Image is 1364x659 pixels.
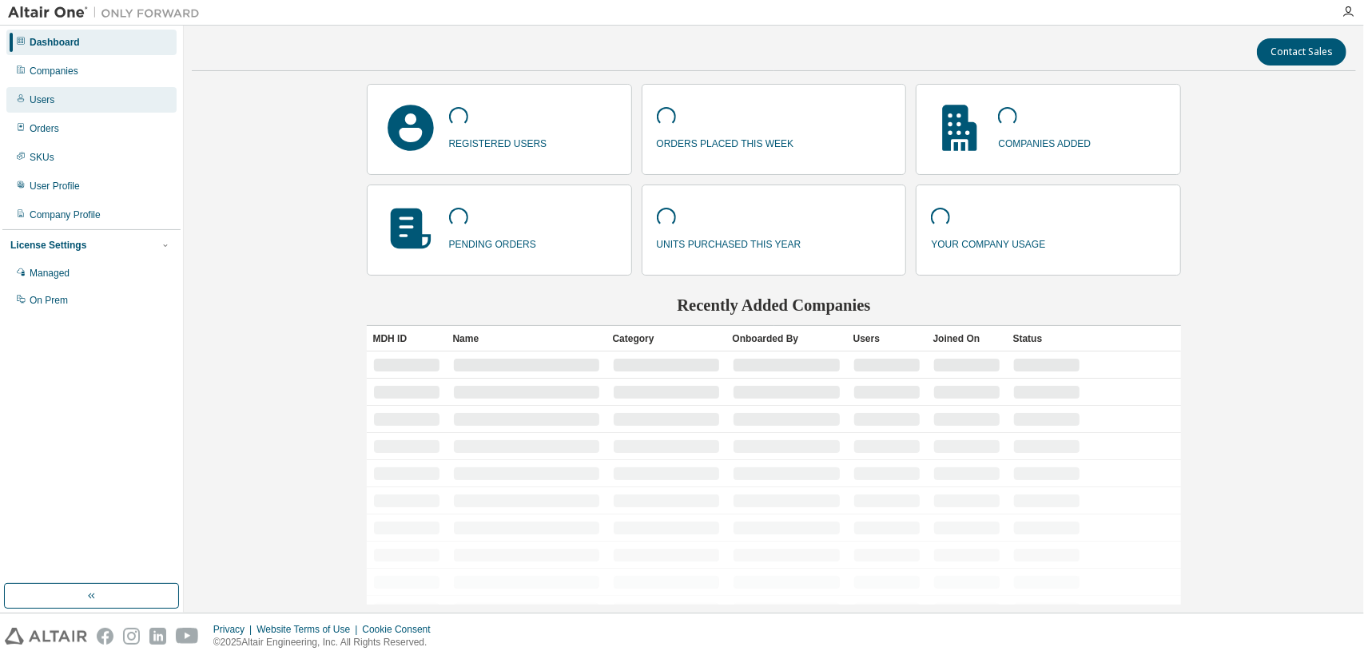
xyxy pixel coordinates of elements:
div: Cookie Consent [362,623,439,636]
img: youtube.svg [176,628,199,645]
p: orders placed this week [657,133,794,151]
p: © 2025 Altair Engineering, Inc. All Rights Reserved. [213,636,440,649]
div: License Settings [10,239,86,252]
img: facebook.svg [97,628,113,645]
div: Website Terms of Use [256,623,362,636]
img: Altair One [8,5,208,21]
div: Companies [30,65,78,77]
div: On Prem [30,294,68,307]
p: companies added [998,133,1091,151]
div: MDH ID [373,326,440,351]
div: Company Profile [30,208,101,221]
h2: Recently Added Companies [367,295,1182,316]
div: Status [1013,326,1080,351]
button: Contact Sales [1257,38,1346,66]
div: Dashboard [30,36,80,49]
div: Orders [30,122,59,135]
div: SKUs [30,151,54,164]
div: User Profile [30,180,80,193]
p: your company usage [931,233,1045,252]
div: Name [453,326,600,351]
img: instagram.svg [123,628,140,645]
div: Category [613,326,720,351]
p: pending orders [449,233,536,252]
div: Privacy [213,623,256,636]
img: linkedin.svg [149,628,166,645]
p: registered users [449,133,547,151]
div: Users [853,326,921,351]
p: units purchased this year [657,233,801,252]
div: Users [30,93,54,106]
img: altair_logo.svg [5,628,87,645]
div: Onboarded By [733,326,841,351]
div: Managed [30,267,70,280]
div: Joined On [933,326,1000,351]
